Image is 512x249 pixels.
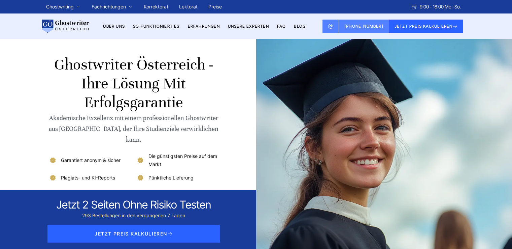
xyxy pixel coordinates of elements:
a: Lektorat [179,4,198,9]
a: Ghostwriting [46,3,74,11]
a: Korrektorat [144,4,168,9]
li: Garantiert anonym & sicher [49,152,131,168]
li: Die günstigsten Preise auf dem Markt [136,152,219,168]
span: JETZT PREIS KALKULIEREN [47,225,220,243]
img: Plagiats- und KI-Reports [49,174,57,182]
span: 9:00 - 18:00 Mo.-So. [420,3,461,11]
img: Pünktliche Lieferung [136,174,144,182]
img: logo wirschreiben [41,20,89,33]
li: Pünktliche Lieferung [136,174,219,182]
a: Über uns [103,24,125,29]
img: Die günstigsten Preise auf dem Markt [136,156,144,164]
a: Unsere Experten [228,24,269,29]
button: JETZT PREIS KALKULIEREN [389,20,464,33]
li: Plagiats- und KI-Reports [49,174,131,182]
div: Jetzt 2 seiten ohne risiko testen [57,198,211,212]
a: Preise [208,4,222,9]
img: Email [328,24,333,29]
a: [PHONE_NUMBER] [339,20,389,33]
a: Fachrichtungen [92,3,126,11]
img: Schedule [411,4,417,9]
a: BLOG [294,24,306,29]
h1: Ghostwriter Österreich - Ihre Lösung mit Erfolgsgarantie [49,55,219,112]
div: Akademische Exzellenz mit einem professionellen Ghostwriter aus [GEOGRAPHIC_DATA], der Ihre Studi... [49,113,219,145]
a: So funktioniert es [133,24,180,29]
a: FAQ [277,24,286,29]
a: Erfahrungen [188,24,220,29]
img: Garantiert anonym & sicher [49,156,57,164]
div: 293 Bestellungen in den vergangenen 7 Tagen [57,212,211,220]
span: [PHONE_NUMBER] [344,24,383,29]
